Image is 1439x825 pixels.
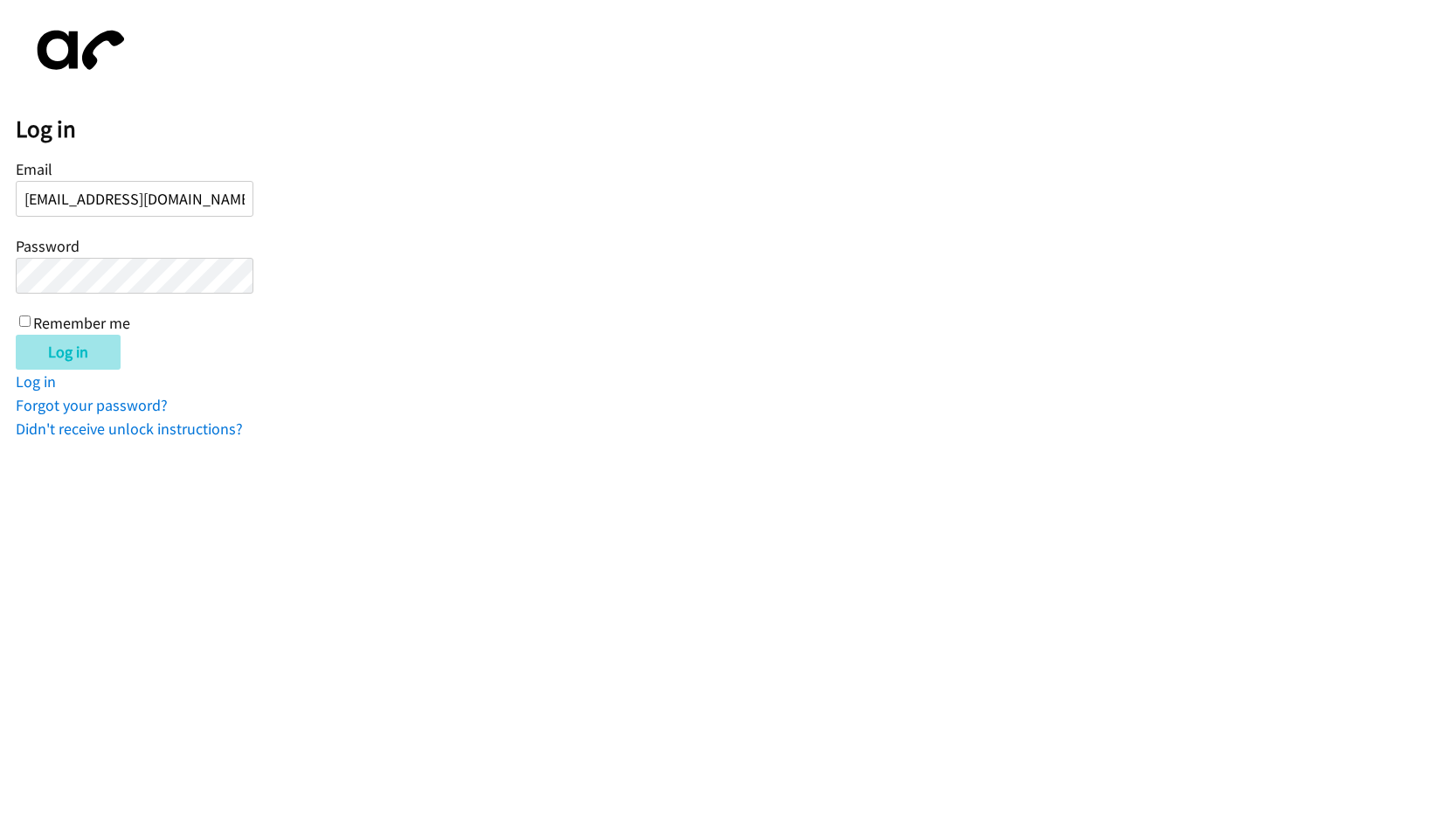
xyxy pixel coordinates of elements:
[16,16,138,85] img: aphone-8a226864a2ddd6a5e75d1ebefc011f4aa8f32683c2d82f3fb0802fe031f96514.svg
[16,335,121,370] input: Log in
[16,395,168,415] a: Forgot your password?
[16,114,1439,144] h2: Log in
[16,419,243,439] a: Didn't receive unlock instructions?
[16,236,80,256] label: Password
[16,371,56,392] a: Log in
[16,159,52,179] label: Email
[33,313,130,333] label: Remember me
